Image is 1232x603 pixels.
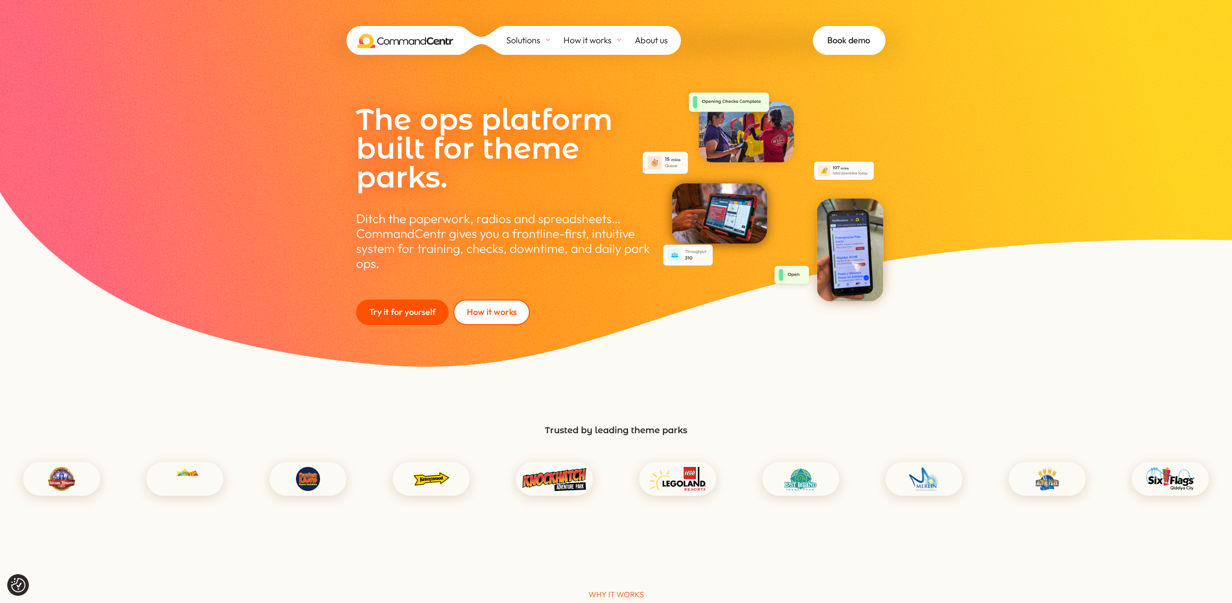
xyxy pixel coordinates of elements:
img: Movie_Park_Germany_Logo (1) [1036,467,1059,491]
a: Book demo [813,26,885,55]
img: Downtime [811,159,876,182]
img: Ride Operators [698,102,794,163]
p: WHY IT WORKS [356,589,876,601]
img: Checks Complete [681,86,777,120]
button: Consent Preferences [11,578,26,592]
img: Revisit consent button [11,578,26,592]
img: Mobile Device [817,199,884,301]
img: Throughput [660,242,716,268]
a: Solutions [506,26,564,55]
img: Lost Island Theme Park [784,467,817,491]
img: KnockHatch-Logo [522,467,587,491]
a: How it works [453,300,529,325]
img: Chessington_World_of_Adventures_Resort_official_Logo-300x269 [171,467,198,491]
span: Ditch the paperwork, radios and spreadsheets… [356,211,621,226]
span: Book demo [827,33,870,48]
span: CommandCentr gives you a frontline-first, intuitive system for training, checks, downtime, and da... [356,226,650,271]
img: atr-logo [48,467,75,491]
a: Try it for yourself [356,300,449,325]
span: Trusted by leading theme parks [545,425,687,436]
img: SixFlags [1146,467,1194,491]
img: Queue [640,149,691,177]
img: Tablet [672,183,767,244]
span: Solutions [506,33,540,48]
a: How it works [564,26,635,55]
img: Legoland_resorts_logo-1 [650,467,705,491]
span: How it works [564,33,612,48]
a: About us [635,26,681,55]
img: Flamingo-Land_Resort.svg_ [296,467,320,491]
span: About us [635,33,668,48]
img: Open [767,259,817,292]
img: Merlin_Entertainments_2013 (1) [909,467,939,491]
span: The ops platform built for theme parks. [356,102,613,195]
img: Kennywood_Arrow_logo (1) [413,467,449,491]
